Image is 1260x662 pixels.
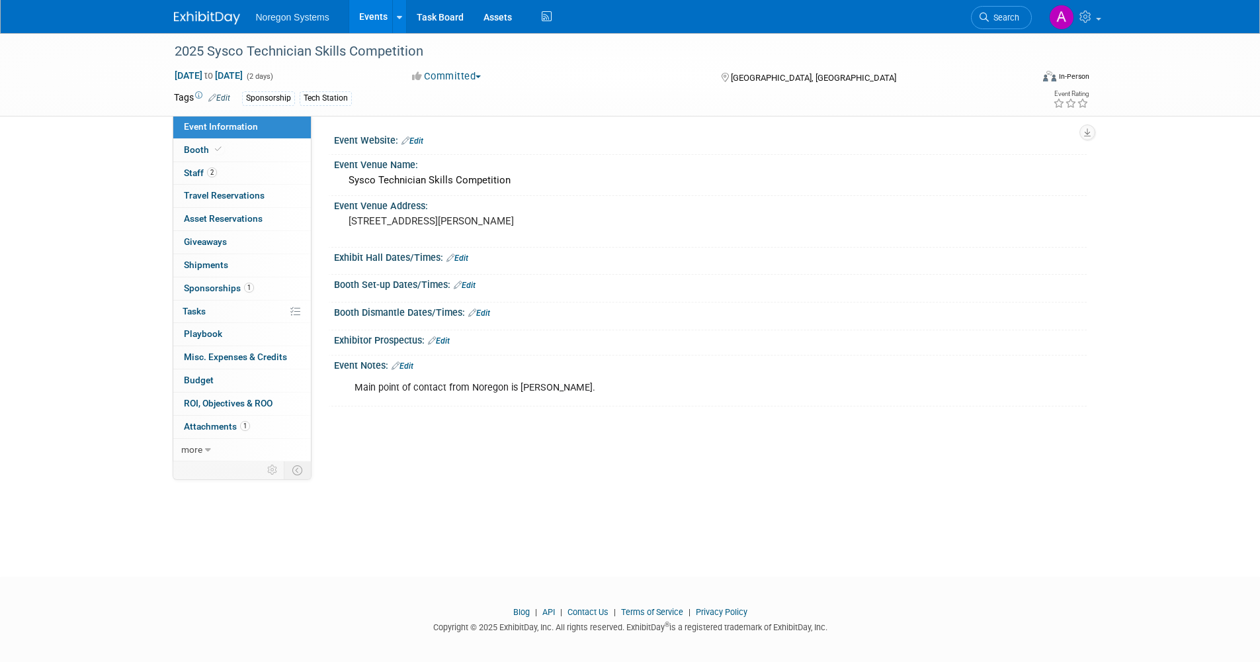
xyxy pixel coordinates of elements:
span: Asset Reservations [184,213,263,224]
a: Edit [454,281,476,290]
span: Misc. Expenses & Credits [184,352,287,362]
div: Event Rating [1053,91,1089,97]
div: Booth Set-up Dates/Times: [334,275,1087,292]
a: Edit [401,136,423,146]
td: Personalize Event Tab Strip [261,461,284,479]
span: | [685,607,694,617]
a: Attachments1 [173,416,311,438]
a: API [542,607,555,617]
div: Event Website: [334,130,1087,148]
span: Travel Reservations [184,190,265,201]
i: Booth reservation complete [215,146,222,153]
span: 2 [207,167,217,177]
span: Booth [184,144,224,155]
div: Event Format [954,69,1090,89]
span: | [532,607,540,617]
sup: ® [665,621,669,628]
a: Sponsorships1 [173,277,311,300]
span: 1 [240,421,250,431]
span: Giveaways [184,236,227,247]
div: Event Venue Address: [334,196,1087,213]
img: ExhibitDay [174,11,240,24]
a: Search [971,6,1032,29]
span: [GEOGRAPHIC_DATA], [GEOGRAPHIC_DATA] [731,73,896,83]
div: Sysco Technician Skills Competition [344,170,1077,191]
span: Attachments [184,421,250,432]
span: to [202,70,215,81]
div: Exhibit Hall Dates/Times: [334,248,1087,265]
a: more [173,439,311,461]
span: Sponsorships [184,283,254,293]
a: Edit [446,254,468,263]
span: Tasks [183,306,206,316]
span: Budget [184,375,214,385]
a: Asset Reservations [173,208,311,230]
a: Event Information [173,116,311,138]
span: ROI, Objectives & ROO [184,398,273,408]
a: Privacy Policy [696,607,747,617]
span: Event Information [184,121,258,132]
div: Exhibitor Prospectus: [334,330,1087,348]
a: Playbook [173,323,311,346]
span: | [557,607,566,617]
a: Edit [468,308,490,318]
div: Sponsorship [242,91,295,105]
a: Edit [392,361,413,371]
img: Ali Connell [1049,5,1074,30]
div: Tech Station [300,91,352,105]
a: ROI, Objectives & ROO [173,393,311,415]
a: Terms of Service [621,607,683,617]
div: Main point of contact from Noregon is [PERSON_NAME]. [345,375,941,401]
a: Contact Us [567,607,609,617]
button: Committed [407,70,486,83]
td: Tags [174,91,230,106]
span: [DATE] [DATE] [174,70,243,81]
td: Toggle Event Tabs [284,461,311,479]
a: Travel Reservations [173,185,311,207]
a: Booth [173,139,311,162]
span: Shipments [184,260,228,270]
a: Edit [428,336,450,346]
img: Format-Inperson.png [1043,71,1056,81]
span: Noregon Systems [256,12,329,23]
div: Event Venue Name: [334,155,1087,171]
a: Giveaways [173,231,311,254]
span: 1 [244,283,254,293]
div: Booth Dismantle Dates/Times: [334,303,1087,320]
a: Edit [208,93,230,103]
div: 2025 Sysco Technician Skills Competition [170,40,1012,64]
span: | [610,607,619,617]
span: (2 days) [245,72,273,81]
a: Budget [173,369,311,392]
a: Staff2 [173,162,311,185]
div: Event Notes: [334,355,1087,373]
pre: [STREET_ADDRESS][PERSON_NAME] [349,215,633,227]
a: Blog [513,607,530,617]
div: In-Person [1058,71,1089,81]
span: Staff [184,167,217,178]
a: Misc. Expenses & Credits [173,346,311,369]
span: more [181,444,202,455]
a: Tasks [173,301,311,323]
span: Playbook [184,328,222,339]
a: Shipments [173,254,311,277]
span: Search [989,13,1019,23]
